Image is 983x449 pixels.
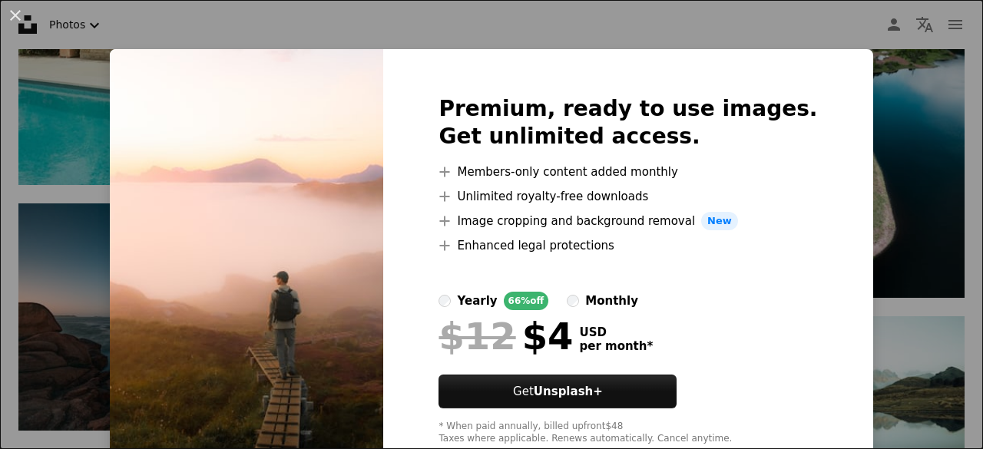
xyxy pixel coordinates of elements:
[567,295,579,307] input: monthly
[439,163,817,181] li: Members-only content added monthly
[534,385,603,398] strong: Unsplash+
[439,295,451,307] input: yearly66%off
[701,212,738,230] span: New
[579,339,653,353] span: per month *
[439,316,515,356] span: $12
[439,375,677,408] button: GetUnsplash+
[439,95,817,150] h2: Premium, ready to use images. Get unlimited access.
[439,187,817,206] li: Unlimited royalty-free downloads
[439,236,817,255] li: Enhanced legal protections
[439,421,817,445] div: * When paid annually, billed upfront $48 Taxes where applicable. Renews automatically. Cancel any...
[579,325,653,339] span: USD
[504,292,549,310] div: 66% off
[585,292,638,310] div: monthly
[439,316,573,356] div: $4
[457,292,497,310] div: yearly
[439,212,817,230] li: Image cropping and background removal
